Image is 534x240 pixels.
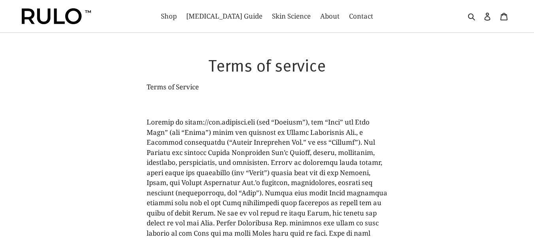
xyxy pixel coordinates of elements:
span: [MEDICAL_DATA] Guide [186,11,262,21]
p: Terms of Service [147,82,388,92]
h1: Terms of service [147,55,388,75]
span: About [320,11,340,21]
a: Skin Science [268,10,315,23]
a: Shop [157,10,181,23]
a: Contact [345,10,377,23]
img: Rulo™ Skin [22,8,91,24]
span: Contact [349,11,373,21]
span: Shop [161,11,177,21]
span: Skin Science [272,11,311,21]
a: About [316,10,343,23]
a: [MEDICAL_DATA] Guide [182,10,266,23]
